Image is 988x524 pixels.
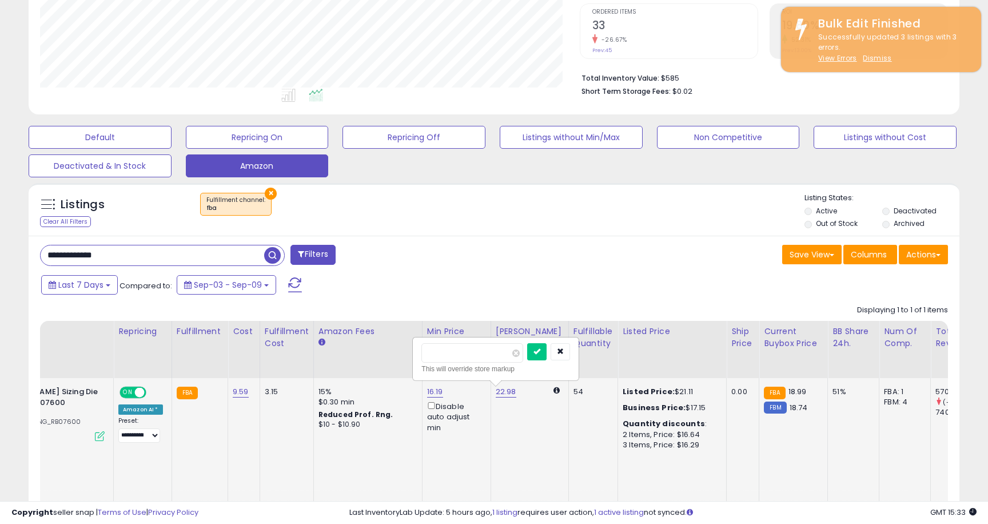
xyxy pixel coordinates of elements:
[427,325,486,338] div: Min Price
[884,387,922,397] div: FBA: 1
[145,388,163,398] span: OFF
[206,196,265,213] span: Fulfillment channel :
[40,216,91,227] div: Clear All Filters
[581,70,939,84] li: $585
[265,325,309,350] div: Fulfillment Cost
[1,417,81,426] span: | SKU: CHTNG_RB07600
[427,386,443,398] a: 16.19
[623,403,718,413] div: $17.15
[814,126,957,149] button: Listings without Cost
[790,402,808,413] span: 18.74
[764,387,785,399] small: FBA
[818,53,857,63] a: View Errors
[935,325,977,350] div: Total Rev.
[731,387,750,397] div: 0.00
[816,206,837,216] label: Active
[318,387,413,397] div: 15%
[581,73,659,83] b: Total Inventory Value:
[884,397,922,407] div: FBM: 4
[186,154,329,177] button: Amazon
[349,507,977,518] div: Last InventoryLab Update: 5 hours ago, requires user action, not synced.
[899,245,948,264] button: Actions
[421,363,570,375] div: This will override store markup
[318,420,413,430] div: $10 - $10.90
[623,325,722,338] div: Listed Price
[672,86,692,97] span: $0.02
[623,418,705,429] b: Quantity discounts
[816,219,858,228] label: Out of Stock
[851,249,887,260] span: Columns
[119,280,172,291] span: Compared to:
[930,507,977,518] span: 2025-09-17 15:33 GMT
[592,9,758,15] span: Ordered Items
[863,53,891,63] u: Dismiss
[29,126,172,149] button: Default
[121,388,135,398] span: ON
[843,245,897,264] button: Columns
[186,126,329,149] button: Repricing On
[657,126,800,149] button: Non Competitive
[592,47,612,54] small: Prev: 45
[935,407,982,418] div: 740.42
[573,325,613,350] div: Fulfillable Quantity
[623,402,686,413] b: Business Price:
[496,325,564,338] div: [PERSON_NAME]
[496,386,516,398] a: 22.98
[265,387,305,397] div: 3.15
[98,507,146,518] a: Terms of Use
[233,325,255,338] div: Cost
[894,206,937,216] label: Deactivated
[177,387,198,399] small: FBA
[318,325,417,338] div: Amazon Fees
[623,430,718,440] div: 2 Items, Price: $16.64
[194,279,262,291] span: Sep-03 - Sep-09
[782,9,947,15] span: ROI
[832,387,870,397] div: 51%
[894,219,925,228] label: Archived
[884,325,926,350] div: Num of Comp.
[206,204,265,212] div: fba
[935,387,982,397] div: 570.74
[592,19,758,34] h2: 33
[764,402,786,414] small: FBM
[597,35,627,44] small: -26.67%
[41,275,118,295] button: Last 7 Days
[29,154,172,177] button: Deactivated & In Stock
[318,338,325,348] small: Amazon Fees.
[810,32,973,64] div: Successfully updated 3 listings with 3 errors.
[177,325,223,338] div: Fulfillment
[318,410,393,419] b: Reduced Prof. Rng.
[581,86,671,96] b: Short Term Storage Fees:
[623,387,718,397] div: $21.11
[500,126,643,149] button: Listings without Min/Max
[265,188,277,200] button: ×
[118,325,167,338] div: Repricing
[943,398,975,407] small: (-22.92%)
[492,507,517,518] a: 1 listing
[118,404,163,415] div: Amazon AI *
[623,440,718,450] div: 3 Items, Price: $16.29
[177,275,276,295] button: Sep-03 - Sep-09
[342,126,485,149] button: Repricing Off
[857,305,948,316] div: Displaying 1 to 1 of 1 items
[810,15,973,32] div: Bulk Edit Finished
[623,386,675,397] b: Listed Price:
[573,387,609,397] div: 54
[788,386,807,397] span: 18.99
[58,279,103,291] span: Last 7 Days
[11,507,53,518] strong: Copyright
[804,193,959,204] p: Listing States:
[623,419,718,429] div: :
[61,197,105,213] h5: Listings
[594,507,644,518] a: 1 active listing
[290,245,335,265] button: Filters
[233,386,249,398] a: 9.59
[318,397,413,407] div: $0.30 min
[731,325,754,350] div: Ship Price
[764,325,823,350] div: Current Buybox Price
[148,507,198,518] a: Privacy Policy
[782,245,842,264] button: Save View
[427,400,482,433] div: Disable auto adjust min
[11,507,198,518] div: seller snap | |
